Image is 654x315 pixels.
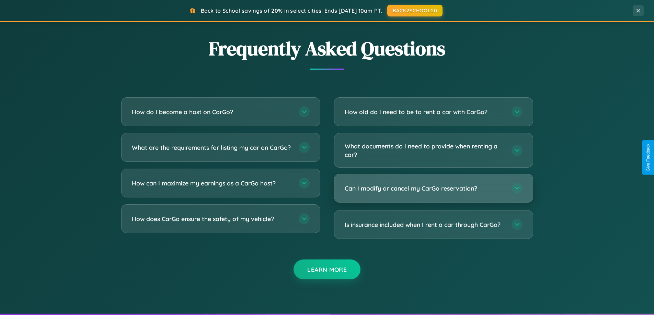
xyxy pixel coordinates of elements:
h2: Frequently Asked Questions [121,35,533,62]
h3: How do I become a host on CarGo? [132,108,292,116]
h3: What are the requirements for listing my car on CarGo? [132,143,292,152]
h3: How old do I need to be to rent a car with CarGo? [345,108,505,116]
h3: Can I modify or cancel my CarGo reservation? [345,184,505,193]
button: Learn More [294,259,360,279]
div: Give Feedback [646,144,651,171]
h3: What documents do I need to provide when renting a car? [345,142,505,159]
button: BACK2SCHOOL20 [387,5,443,16]
h3: How can I maximize my earnings as a CarGo host? [132,179,292,187]
h3: Is insurance included when I rent a car through CarGo? [345,220,505,229]
span: Back to School savings of 20% in select cities! Ends [DATE] 10am PT. [201,7,382,14]
h3: How does CarGo ensure the safety of my vehicle? [132,215,292,223]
